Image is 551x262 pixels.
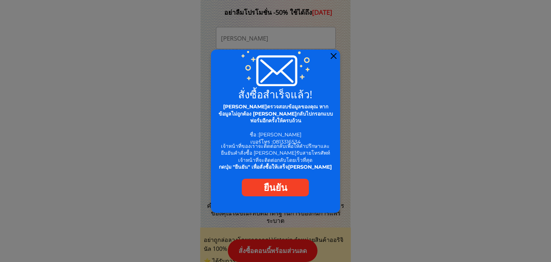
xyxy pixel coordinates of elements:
[217,143,334,171] div: เจ้าหน้าที่ของเราจะติดต่อกลับเพื่อให้คำปรึกษาและยืนยันคำสั่งซื้อ [PERSON_NAME]รับสายโทรศัพท์ เจ้า...
[259,131,301,138] span: [PERSON_NAME]
[242,179,309,196] a: ยืนยัน
[273,139,301,145] span: 0813316534
[219,164,332,170] span: กดปุ่ม "ยืนยัน" เพื่อสั่งซื้อให้เสร็จ[PERSON_NAME]
[215,89,336,99] h2: สั่งซื้อสำเร็จแล้ว!
[218,103,333,124] span: [PERSON_NAME]ตรวจสอบข้อมูลของคุณ หากข้อมูลไม่ถูกต้อง [PERSON_NAME]กลับไปกรอกแบบฟอร์มอีกครั้งให้คร...
[217,103,334,146] div: ชื่อ : เบอร์โทร :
